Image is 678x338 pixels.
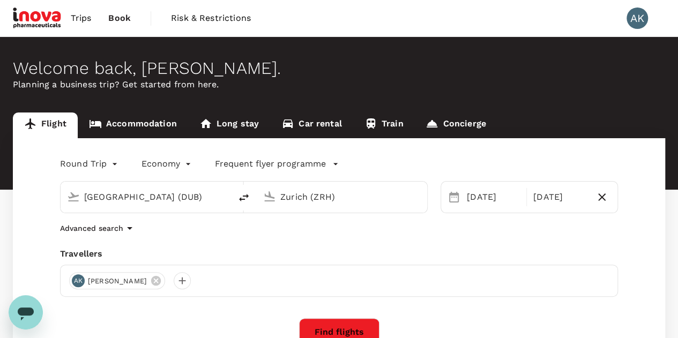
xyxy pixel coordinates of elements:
div: Round Trip [60,155,120,172]
button: delete [231,185,257,211]
a: Long stay [188,112,270,138]
span: Book [108,12,131,25]
p: Planning a business trip? Get started from here. [13,78,665,91]
p: Frequent flyer programme [215,157,326,170]
span: [PERSON_NAME] [81,276,153,287]
div: Welcome back , [PERSON_NAME] . [13,58,665,78]
span: Risk & Restrictions [171,12,251,25]
input: Depart from [84,189,208,205]
button: Advanced search [60,222,136,235]
div: [DATE] [529,186,591,208]
div: Travellers [60,247,618,260]
button: Open [420,196,422,198]
div: AK [627,7,648,29]
a: Concierge [414,112,497,138]
div: AK[PERSON_NAME] [69,272,165,289]
button: Frequent flyer programme [215,157,339,170]
p: Advanced search [60,223,123,234]
div: Economy [141,155,193,172]
input: Going to [280,189,405,205]
a: Accommodation [78,112,188,138]
div: AK [72,274,85,287]
span: Trips [71,12,92,25]
iframe: Button to launch messaging window [9,295,43,329]
img: iNova Pharmaceuticals [13,6,62,30]
a: Flight [13,112,78,138]
button: Open [223,196,226,198]
a: Train [353,112,415,138]
div: [DATE] [463,186,524,208]
a: Car rental [270,112,353,138]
